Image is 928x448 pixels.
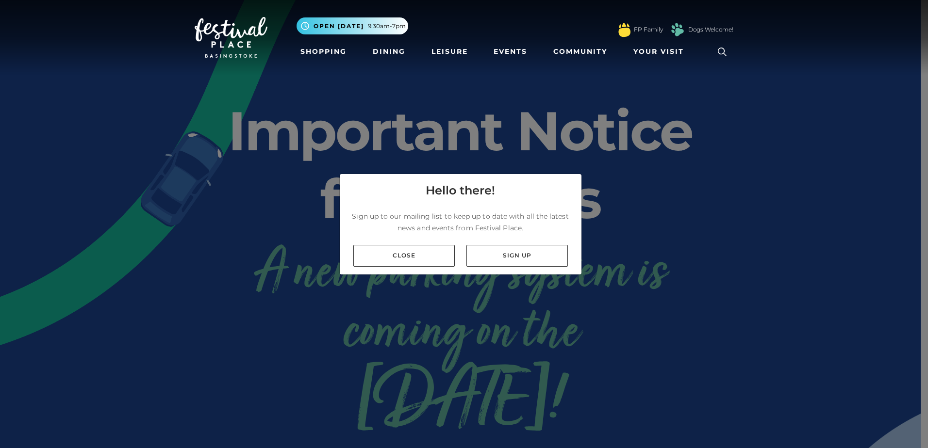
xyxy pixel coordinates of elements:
a: Close [353,245,455,267]
img: Festival Place Logo [195,17,267,58]
a: Dining [369,43,409,61]
a: Shopping [297,43,350,61]
a: Dogs Welcome! [688,25,733,34]
a: FP Family [634,25,663,34]
a: Community [549,43,611,61]
h4: Hello there! [426,182,495,199]
span: 9.30am-7pm [368,22,406,31]
a: Your Visit [630,43,693,61]
a: Events [490,43,531,61]
a: Sign up [466,245,568,267]
a: Leisure [428,43,472,61]
p: Sign up to our mailing list to keep up to date with all the latest news and events from Festival ... [348,210,574,234]
span: Open [DATE] [314,22,364,31]
span: Your Visit [633,47,684,57]
button: Open [DATE] 9.30am-7pm [297,17,408,34]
